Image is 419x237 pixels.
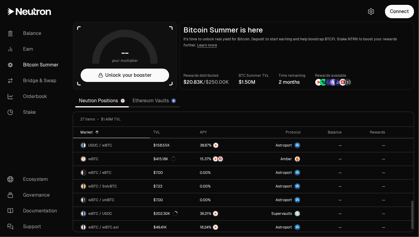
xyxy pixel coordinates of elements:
img: wBTC Logo [81,211,83,216]
p: Rewards available [315,73,351,79]
a: wBTC LogouniBTC LogowBTC / uniBTC [73,193,150,207]
a: $158.55K [150,139,196,152]
span: Amber [280,157,292,161]
span: wBTC / USDC [88,211,112,216]
button: NTRN [200,142,246,148]
a: $7.00 [150,193,196,207]
a: Astroport [250,139,304,152]
div: TVL [154,130,193,135]
a: Documentation [2,203,65,219]
a: -- [346,221,389,234]
h2: Bitcoin Summer is here [183,26,410,34]
a: Orderbook [2,89,65,104]
a: Support [2,219,65,235]
a: -- [304,193,345,207]
div: $415.18K [154,157,176,161]
span: Astroport [276,170,292,175]
button: Connect [385,5,414,18]
img: wBTC Logo [81,225,83,230]
div: $158.55K [154,143,170,148]
img: NTRN [315,79,322,86]
span: USDC / wBTC [88,143,112,148]
a: $415.18K [150,152,196,166]
img: wBTC Logo [81,198,83,202]
img: wBTC.axl Logo [84,225,86,230]
a: Learn more [197,43,217,48]
a: $202.30K [150,207,196,220]
div: $202.30K [154,211,178,216]
span: $1.49M TVL [101,117,121,122]
a: -- [346,207,389,220]
a: Ethereum Vaults [129,95,180,107]
div: Market [80,130,146,135]
span: your multiplier [112,58,138,64]
a: $7.00 [150,166,196,179]
a: Neutron Positions [75,95,129,107]
img: NTRN [213,143,218,148]
span: wBTC / wBTC.axl [88,225,119,230]
span: wBTC / eBTC [88,170,112,175]
img: Mars Fragments [218,157,223,161]
img: NTRN [213,225,218,230]
div: Balance [308,130,342,135]
p: Time remaining [279,73,305,79]
span: Astroport [276,225,292,230]
div: 2 months [279,79,305,86]
div: Rewards [349,130,385,135]
img: wBTC Logo [84,143,86,148]
a: -- [304,221,345,234]
p: BTC Summer TVL [239,73,269,79]
a: -- [346,193,389,207]
div: Protocol [254,130,300,135]
a: NTRN [196,221,250,234]
a: AmberAmber [250,152,304,166]
a: Earn [2,41,65,57]
a: wBTC LogoeBTC LogowBTC / eBTC [73,166,150,179]
span: wBTC / SolvBTC [88,184,117,189]
span: Astroport [276,198,292,202]
button: NTRNMars Fragments [200,156,246,162]
img: wBTC Logo [81,157,86,161]
a: USDC LogowBTC LogoUSDC / wBTC [73,139,150,152]
a: wBTC LogowBTC [73,152,150,166]
span: Astroport [276,184,292,189]
a: -- [346,180,389,193]
div: $7.23 [154,184,163,189]
a: Astroport [250,166,304,179]
img: EtherFi Points [325,79,332,86]
img: USDC Logo [84,211,86,216]
a: wBTC LogoSolvBTC LogowBTC / SolvBTC [73,180,150,193]
a: $7.23 [150,180,196,193]
a: SupervaultsSupervaults [250,207,304,220]
img: uniBTC Logo [84,198,86,202]
a: -- [346,152,389,166]
a: NTRNMars Fragments [196,152,250,166]
img: USDC Logo [81,143,83,148]
a: -- [304,139,345,152]
p: It's time to unlock real yield for Bitcoin. Deposit to start earning and help boostrap BTCFi. Sta... [183,36,410,48]
img: Mars Fragments [340,79,346,86]
div: $49.41K [154,225,167,230]
span: Supervaults [271,211,292,216]
a: -- [346,139,389,152]
a: $49.41K [150,221,196,234]
button: Unlock your booster [81,69,169,82]
a: Astroport [250,180,304,193]
div: APY [200,130,246,135]
img: SolvBTC Logo [84,184,86,189]
a: wBTC LogowBTC.axl LogowBTC / wBTC.axl [73,221,150,234]
a: -- [304,152,345,166]
a: -- [304,166,345,179]
a: Governance [2,187,65,203]
img: Structured Points [344,79,351,86]
span: Astroport [276,143,292,148]
a: wBTC LogoUSDC LogowBTC / USDC [73,207,150,220]
img: Bedrock Diamonds [335,79,341,86]
a: Balance [2,25,65,41]
span: 27 items [80,117,95,122]
img: wBTC Logo [81,170,83,175]
img: wBTC Logo [81,184,83,189]
div: $7.00 [154,170,163,175]
button: NTRN [200,211,246,217]
span: wBTC / uniBTC [88,198,115,202]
